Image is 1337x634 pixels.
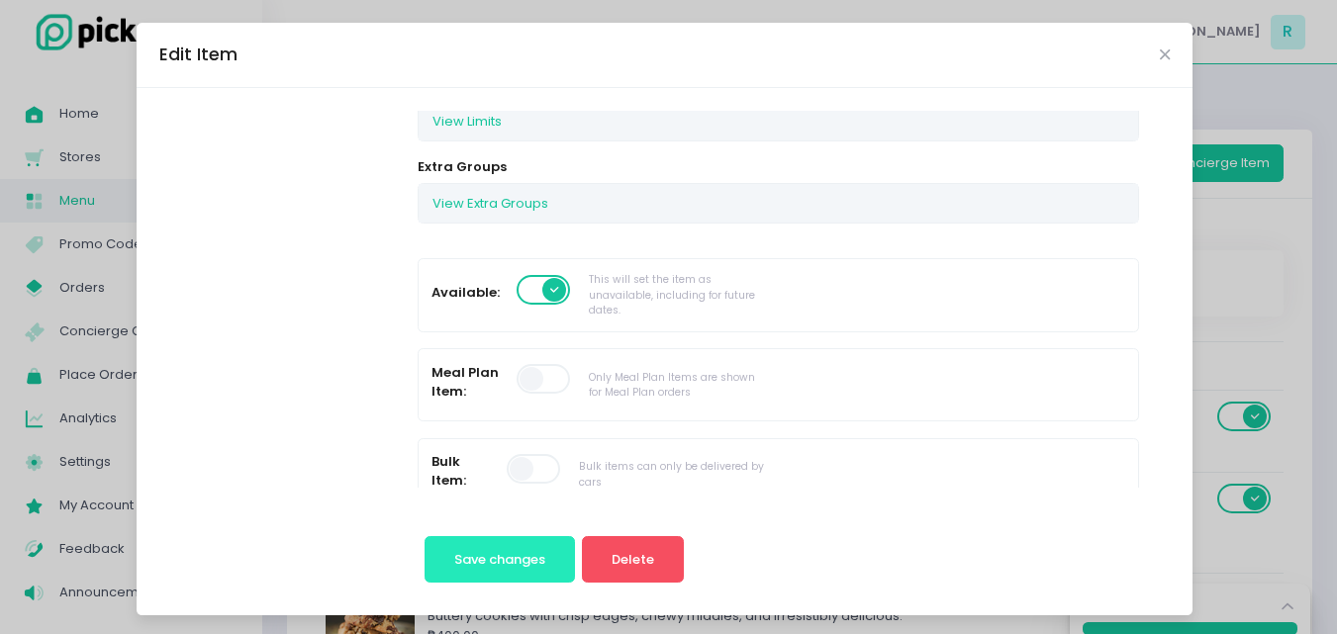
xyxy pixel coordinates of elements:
span: Delete [612,550,654,569]
button: Delete [582,536,685,584]
div: Only Meal Plan Items are shown for Meal Plan orders [589,370,766,401]
button: View Extra Groups [419,184,562,222]
label: Bulk Item: [431,452,490,491]
div: Bulk items can only be delivered by cars [579,459,766,490]
button: View Limits [419,103,516,140]
label: Available: [431,283,500,303]
div: Edit Item [159,42,238,67]
label: Extra Groups [418,157,507,177]
div: This will set the item as unavailable, including for future dates. [589,272,766,318]
label: Meal Plan Item: [431,363,500,402]
button: Close [1160,49,1170,59]
span: Save changes [454,550,545,569]
button: Save changes [425,536,576,584]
